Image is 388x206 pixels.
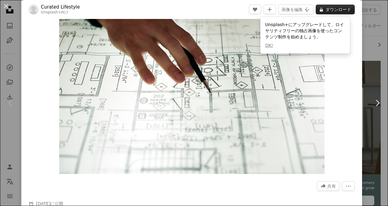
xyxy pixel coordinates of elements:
img: Curated Lifestyleのプロフィールを見る [29,5,38,14]
div: Unsplash+にアップグレードして、ロイヤリティフリーの独占画像を使ったコンテンツ制作を始めましょう。 [260,17,350,53]
div: 向け [41,10,80,15]
button: その他のアクション [342,181,355,191]
a: 次へ [367,74,388,132]
span: に公開 [36,201,63,206]
span: 共有 [327,182,336,191]
button: 画像を編集 [278,5,313,14]
time: 2024年8月13日 4:00:43 JST [36,201,50,206]
button: コレクションに追加する [264,5,276,14]
a: Unsplash+ [41,10,61,14]
button: いいね！ [249,5,261,14]
a: Curated Lifestyle [41,4,80,10]
button: このビジュアルを共有する [317,181,339,191]
button: ダウンロード [316,5,355,14]
button: OK! [265,42,273,49]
